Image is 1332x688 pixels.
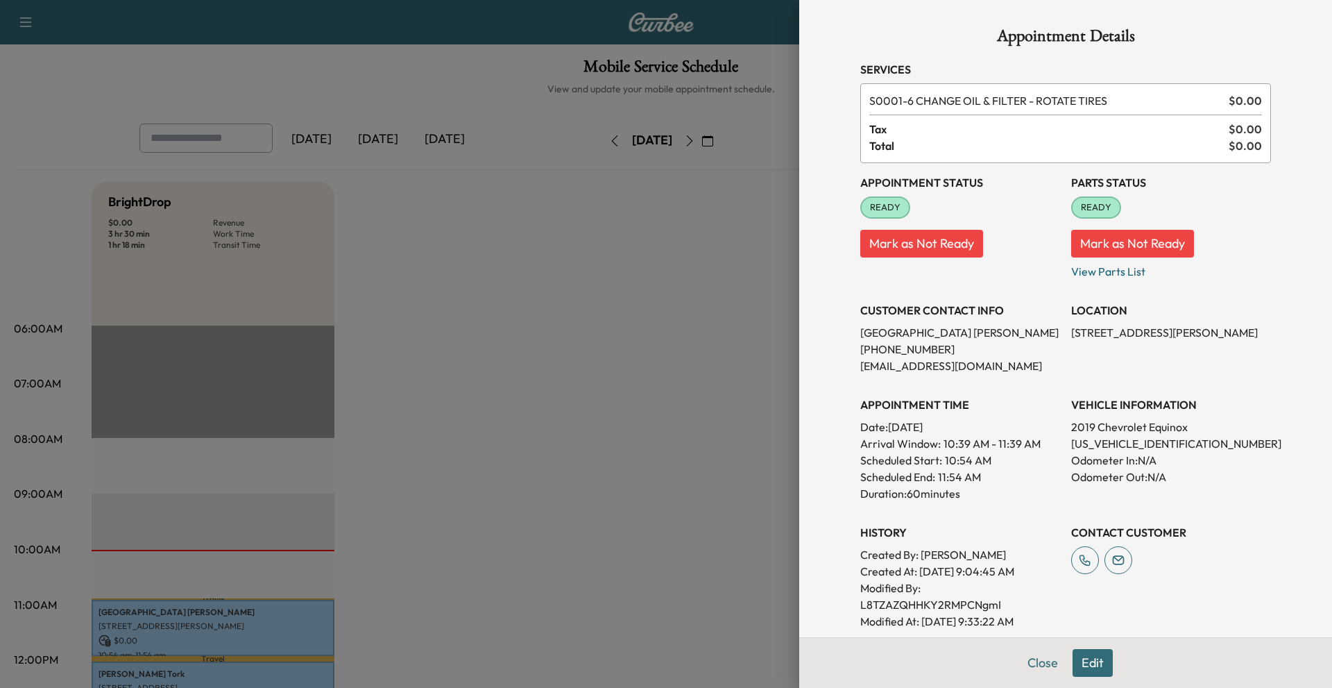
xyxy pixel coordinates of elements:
[1071,469,1271,485] p: Odometer Out: N/A
[1071,258,1271,280] p: View Parts List
[1071,396,1271,413] h3: VEHICLE INFORMATION
[860,452,942,469] p: Scheduled Start:
[862,201,909,215] span: READY
[860,324,1060,341] p: [GEOGRAPHIC_DATA] [PERSON_NAME]
[860,230,983,258] button: Mark as Not Ready
[860,396,1060,413] h3: APPOINTMENT TIME
[1073,201,1120,215] span: READY
[869,137,1229,154] span: Total
[938,469,981,485] p: 11:54 AM
[860,61,1271,78] h3: Services
[1071,452,1271,469] p: Odometer In: N/A
[1071,435,1271,452] p: [US_VEHICLE_IDENTIFICATION_NUMBER]
[1071,230,1194,258] button: Mark as Not Ready
[860,174,1060,191] h3: Appointment Status
[860,485,1060,502] p: Duration: 60 minutes
[1229,92,1262,109] span: $ 0.00
[1229,121,1262,137] span: $ 0.00
[860,341,1060,358] p: [PHONE_NUMBER]
[860,524,1060,541] h3: History
[1073,649,1113,677] button: Edit
[1018,649,1067,677] button: Close
[869,92,1223,109] span: 6 CHANGE OIL & FILTER - ROTATE TIRES
[860,28,1271,50] h1: Appointment Details
[860,302,1060,319] h3: CUSTOMER CONTACT INFO
[1071,419,1271,435] p: 2019 Chevrolet Equinox
[860,435,1060,452] p: Arrival Window:
[860,613,1060,630] p: Modified At : [DATE] 9:33:22 AM
[1071,174,1271,191] h3: Parts Status
[869,121,1229,137] span: Tax
[1071,302,1271,319] h3: LOCATION
[1071,324,1271,341] p: [STREET_ADDRESS][PERSON_NAME]
[860,419,1060,435] p: Date: [DATE]
[860,546,1060,563] p: Created By : [PERSON_NAME]
[943,435,1041,452] span: 10:39 AM - 11:39 AM
[860,469,935,485] p: Scheduled End:
[1071,524,1271,541] h3: CONTACT CUSTOMER
[1229,137,1262,154] span: $ 0.00
[860,358,1060,374] p: [EMAIL_ADDRESS][DOMAIN_NAME]
[860,563,1060,580] p: Created At : [DATE] 9:04:45 AM
[945,452,991,469] p: 10:54 AM
[860,580,1060,613] p: Modified By : L8TZAZQHHKY2RMPCNgmI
